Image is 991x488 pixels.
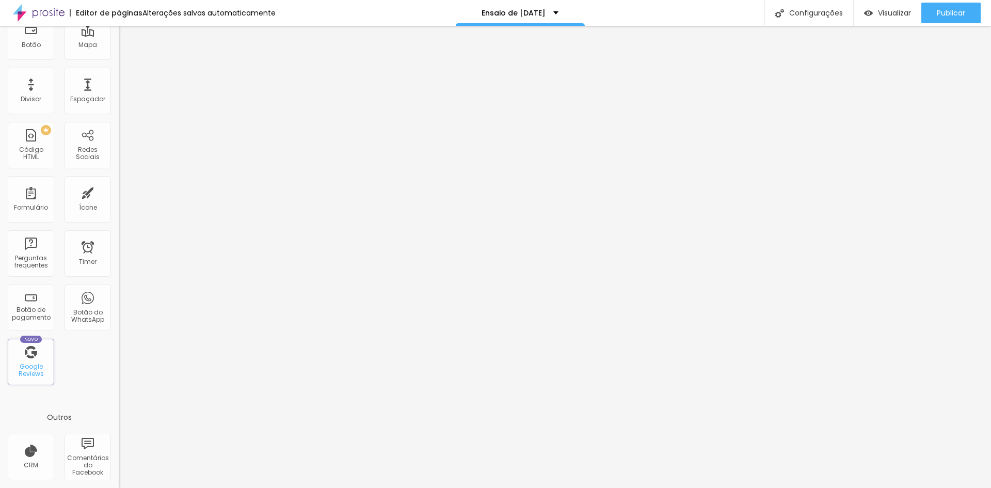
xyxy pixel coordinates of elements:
img: Icone [775,9,784,18]
div: Redes Sociais [67,146,108,161]
div: Alterações salvas automaticamente [142,9,276,17]
div: Novo [20,336,42,343]
div: Perguntas frequentes [10,255,51,270]
div: Botão do WhatsApp [67,309,108,324]
div: Divisor [21,96,41,103]
div: Timer [79,258,97,265]
div: Código HTML [10,146,51,161]
div: Comentários do Facebook [67,454,108,477]
div: Ícone [79,204,97,211]
div: Mapa [78,41,97,49]
iframe: Editor [119,26,991,488]
div: CRM [24,462,38,469]
div: Botão [22,41,41,49]
button: Publicar [921,3,981,23]
button: Visualizar [854,3,921,23]
div: Editor de páginas [70,9,142,17]
div: Espaçador [70,96,105,103]
div: Botão de pagamento [10,306,51,321]
img: view-1.svg [864,9,873,18]
div: Formulário [14,204,48,211]
div: Google Reviews [10,363,51,378]
p: Ensaio de [DATE] [482,9,546,17]
span: Visualizar [878,9,911,17]
span: Publicar [937,9,965,17]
